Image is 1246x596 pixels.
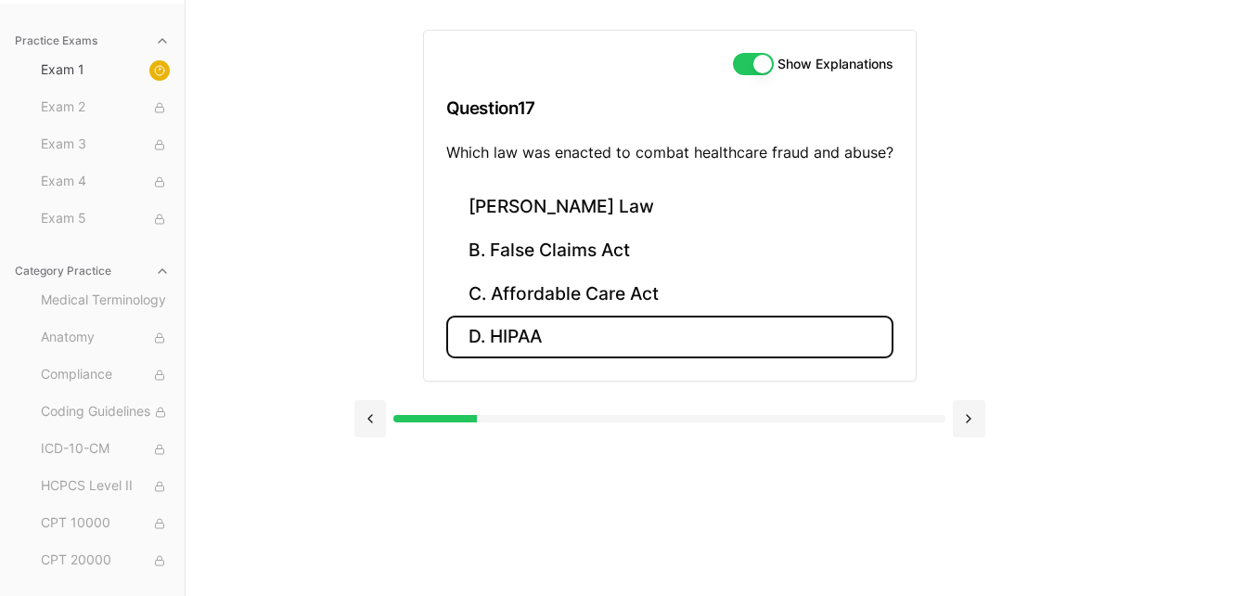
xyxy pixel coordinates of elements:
[446,81,893,136] h3: Question 17
[41,97,170,118] span: Exam 2
[41,135,170,155] span: Exam 3
[7,26,177,56] button: Practice Exams
[777,58,893,71] label: Show Explanations
[446,229,893,273] button: B. False Claims Act
[41,402,170,422] span: Coding Guidelines
[33,472,177,501] button: HCPCS Level II
[446,186,893,229] button: [PERSON_NAME] Law
[446,141,893,163] p: Which law was enacted to combat healthcare fraud and abuse?
[33,130,177,160] button: Exam 3
[33,204,177,234] button: Exam 5
[41,551,170,571] span: CPT 20000
[41,328,170,348] span: Anatomy
[33,167,177,197] button: Exam 4
[33,509,177,538] button: CPT 10000
[33,56,177,85] button: Exam 1
[33,397,177,427] button: Coding Guidelines
[41,291,170,311] span: Medical Terminology
[33,93,177,123] button: Exam 2
[41,476,170,497] span: HCPCS Level II
[41,172,170,192] span: Exam 4
[41,60,170,81] span: Exam 1
[33,546,177,576] button: CPT 20000
[33,323,177,353] button: Anatomy
[33,286,177,316] button: Medical Terminology
[446,272,893,316] button: C. Affordable Care Act
[41,209,170,229] span: Exam 5
[446,316,893,359] button: D. HIPAA
[41,365,170,385] span: Compliance
[7,256,177,286] button: Category Practice
[41,513,170,534] span: CPT 10000
[33,360,177,390] button: Compliance
[41,439,170,460] span: ICD-10-CM
[33,434,177,464] button: ICD-10-CM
